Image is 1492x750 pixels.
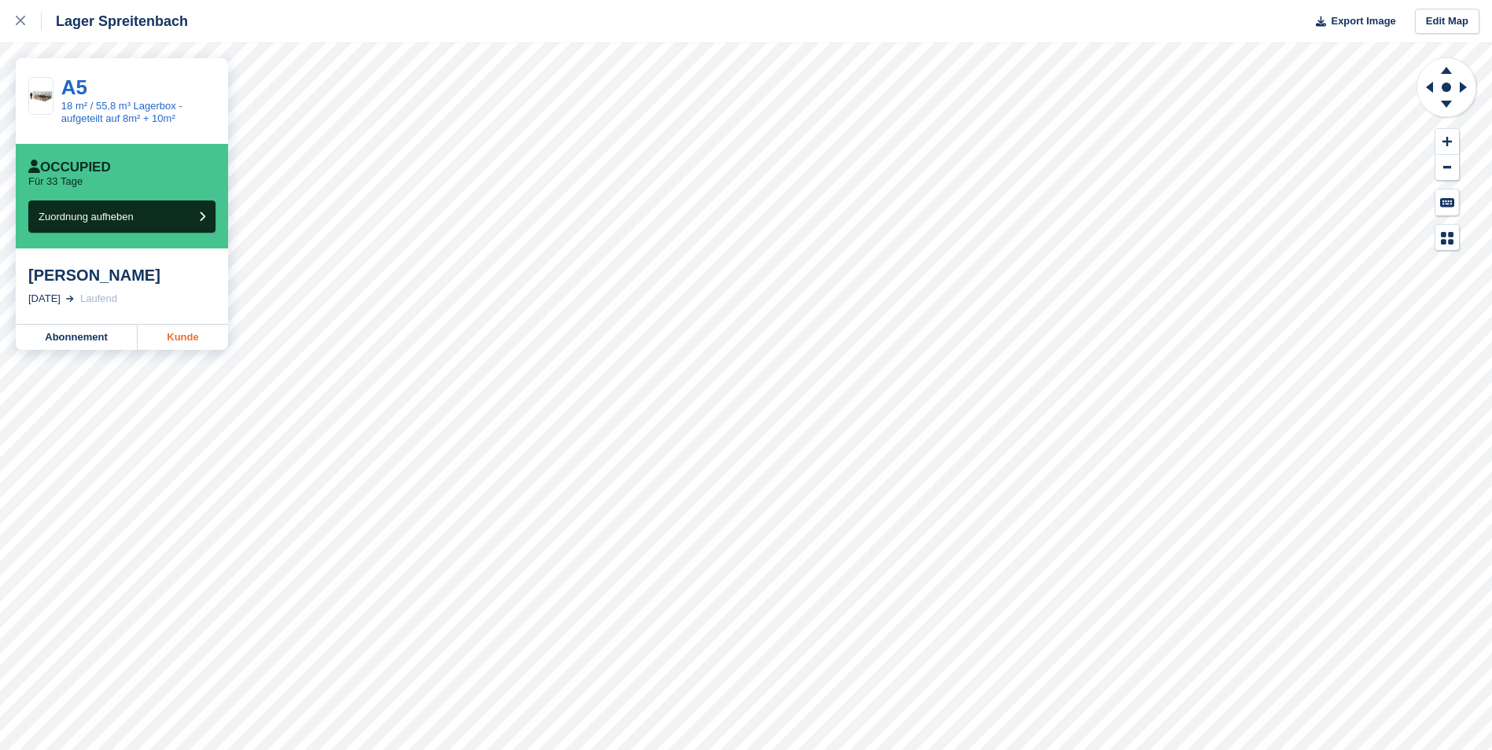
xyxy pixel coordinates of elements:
[1331,13,1395,29] span: Export Image
[1306,9,1396,35] button: Export Image
[28,200,216,233] button: Zuordnung aufheben
[80,291,117,307] div: Laufend
[28,291,61,307] div: [DATE]
[42,12,188,31] div: Lager Spreitenbach
[61,75,87,99] a: A5
[16,325,138,350] a: Abonnement
[1415,9,1479,35] a: Edit Map
[66,296,74,302] img: arrow-right-light-icn-cde0832a797a2874e46488d9cf13f60e5c3a73dbe684e267c42b8395dfbc2abf.svg
[28,160,111,175] div: Occupied
[28,266,216,285] div: [PERSON_NAME]
[1435,225,1459,251] button: Map Legend
[29,87,53,105] img: 18,60%20qm-unit.jpg
[1435,189,1459,215] button: Keyboard Shortcuts
[39,211,134,222] span: Zuordnung aufheben
[28,175,83,188] p: Für 33 Tage
[138,325,228,350] a: Kunde
[1435,129,1459,155] button: Zoom In
[61,100,182,124] a: 18 m² / 55,8 m³ Lagerbox - aufgeteilt auf 8m² + 10m²
[1435,155,1459,181] button: Zoom Out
